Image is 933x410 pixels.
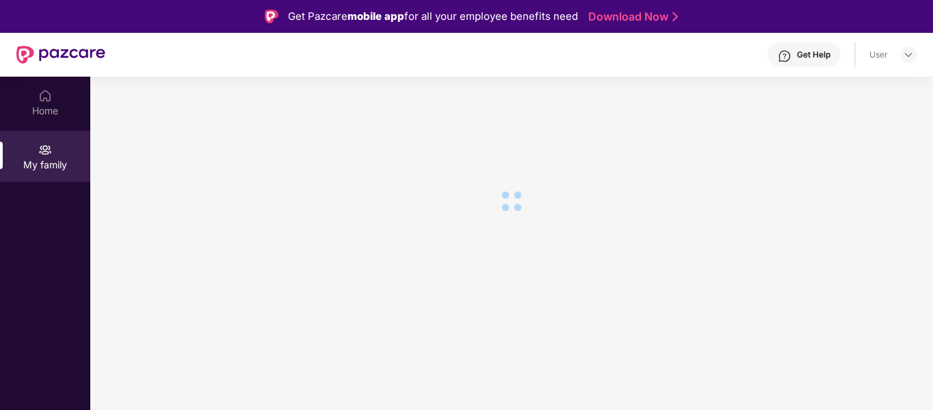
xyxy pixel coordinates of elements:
[38,143,52,157] img: svg+xml;base64,PHN2ZyB3aWR0aD0iMjAiIGhlaWdodD0iMjAiIHZpZXdCb3g9IjAgMCAyMCAyMCIgZmlsbD0ibm9uZSIgeG...
[288,8,578,25] div: Get Pazcare for all your employee benefits need
[672,10,678,24] img: Stroke
[16,46,105,64] img: New Pazcare Logo
[265,10,278,23] img: Logo
[903,49,914,60] img: svg+xml;base64,PHN2ZyBpZD0iRHJvcGRvd24tMzJ4MzIiIHhtbG5zPSJodHRwOi8vd3d3LnczLm9yZy8yMDAwL3N2ZyIgd2...
[797,49,830,60] div: Get Help
[347,10,404,23] strong: mobile app
[778,49,791,63] img: svg+xml;base64,PHN2ZyBpZD0iSGVscC0zMngzMiIgeG1sbnM9Imh0dHA6Ly93d3cudzMub3JnLzIwMDAvc3ZnIiB3aWR0aD...
[588,10,674,24] a: Download Now
[869,49,888,60] div: User
[38,89,52,103] img: svg+xml;base64,PHN2ZyBpZD0iSG9tZSIgeG1sbnM9Imh0dHA6Ly93d3cudzMub3JnLzIwMDAvc3ZnIiB3aWR0aD0iMjAiIG...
